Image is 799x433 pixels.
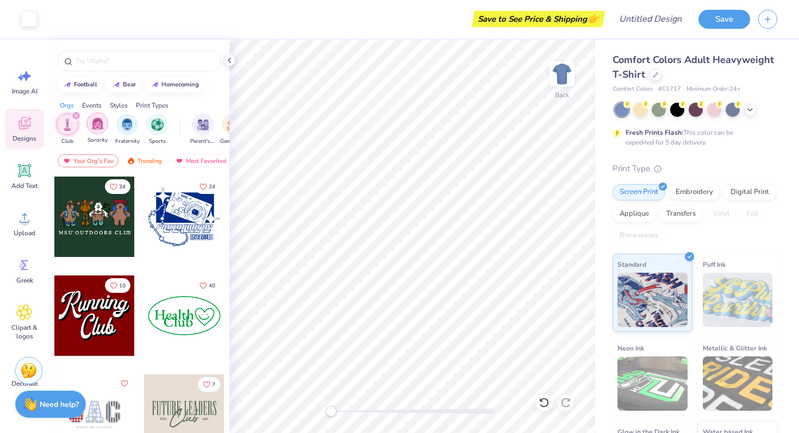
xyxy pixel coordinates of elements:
[686,85,741,94] span: Minimum Order: 24 +
[658,85,681,94] span: # C1717
[57,114,78,146] div: filter for Club
[119,184,126,190] span: 34
[161,81,199,87] div: homecoming
[220,114,245,146] div: filter for Game Day
[82,101,102,110] div: Events
[57,77,102,93] button: football
[613,206,656,222] div: Applique
[151,118,164,131] img: Sports Image
[220,114,245,146] button: filter button
[61,137,73,146] span: Club
[110,101,128,110] div: Styles
[669,184,720,200] div: Embroidery
[146,114,168,146] div: filter for Sports
[63,157,71,165] img: most_fav.gif
[57,114,78,146] button: filter button
[617,273,688,327] img: Standard
[613,228,665,244] div: Rhinestones
[723,184,776,200] div: Digital Print
[106,77,141,93] button: bear
[115,114,140,146] div: filter for Fraternity
[123,81,136,87] div: bear
[212,382,215,387] span: 7
[145,77,204,93] button: homecoming
[703,342,767,354] span: Metallic & Glitter Ink
[170,154,232,167] div: Most Favorited
[86,112,108,145] div: filter for Sorority
[16,276,33,285] span: Greek
[698,10,750,29] button: Save
[703,356,773,411] img: Metallic & Glitter Ink
[197,118,209,131] img: Parent's Weekend Image
[74,81,97,87] div: football
[610,8,690,30] input: Untitled Design
[40,399,79,410] strong: Need help?
[60,101,74,110] div: Orgs
[122,154,167,167] div: Trending
[198,377,220,392] button: Like
[626,128,683,137] strong: Fresh Prints Flash:
[14,229,35,237] span: Upload
[146,114,168,146] button: filter button
[617,356,688,411] img: Neon Ink
[475,11,602,27] div: Save to See Price & Shipping
[326,406,336,417] div: Accessibility label
[121,118,133,131] img: Fraternity Image
[86,114,108,146] button: filter button
[58,154,118,167] div: Your Org's Fav
[706,206,736,222] div: Vinyl
[105,278,130,293] button: Like
[190,114,215,146] div: filter for Parent's Weekend
[88,136,108,145] span: Sorority
[195,278,220,293] button: Like
[136,101,168,110] div: Print Types
[551,63,573,85] img: Back
[587,12,599,25] span: 👉
[11,181,38,190] span: Add Text
[195,179,220,194] button: Like
[703,259,726,270] span: Puff Ink
[118,377,131,390] button: Like
[190,137,215,146] span: Parent's Weekend
[112,81,121,88] img: trend_line.gif
[613,184,665,200] div: Screen Print
[626,128,759,147] div: This color can be expedited for 5 day delivery.
[75,55,214,66] input: Try "Alpha"
[613,162,777,175] div: Print Type
[659,206,703,222] div: Transfers
[7,323,42,341] span: Clipart & logos
[175,157,184,165] img: most_fav.gif
[209,184,215,190] span: 24
[149,137,166,146] span: Sports
[12,87,38,96] span: Image AI
[703,273,773,327] img: Puff Ink
[105,179,130,194] button: Like
[11,379,38,388] span: Decorate
[220,137,245,146] span: Game Day
[13,134,36,143] span: Designs
[555,90,569,100] div: Back
[63,81,72,88] img: trend_line.gif
[227,118,239,131] img: Game Day Image
[115,137,140,146] span: Fraternity
[613,85,653,94] span: Comfort Colors
[115,114,140,146] button: filter button
[119,283,126,288] span: 10
[151,81,159,88] img: trend_line.gif
[617,259,646,270] span: Standard
[209,283,215,288] span: 40
[91,117,104,130] img: Sorority Image
[190,114,215,146] button: filter button
[127,157,135,165] img: trending.gif
[61,118,73,131] img: Club Image
[617,342,644,354] span: Neon Ink
[613,53,774,81] span: Comfort Colors Adult Heavyweight T-Shirt
[740,206,765,222] div: Foil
